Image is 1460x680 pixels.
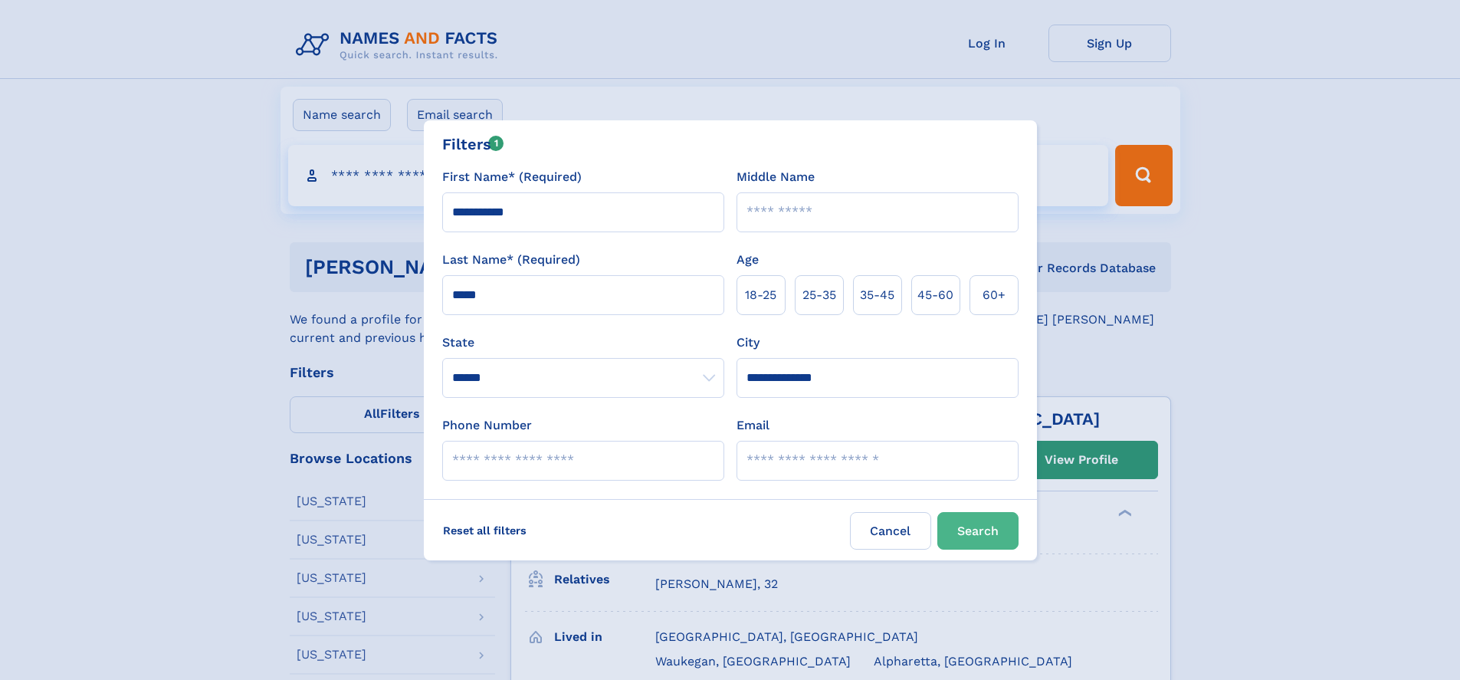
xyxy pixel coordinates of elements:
span: 60+ [983,286,1006,304]
label: Email [737,416,769,435]
label: Last Name* (Required) [442,251,580,269]
label: Phone Number [442,416,532,435]
span: 45‑60 [917,286,953,304]
label: Cancel [850,512,931,550]
span: 25‑35 [802,286,836,304]
label: State [442,333,724,352]
label: Reset all filters [433,512,536,549]
div: Filters [442,133,504,156]
span: 18‑25 [745,286,776,304]
label: Age [737,251,759,269]
label: City [737,333,760,352]
label: First Name* (Required) [442,168,582,186]
label: Middle Name [737,168,815,186]
button: Search [937,512,1019,550]
span: 35‑45 [860,286,894,304]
